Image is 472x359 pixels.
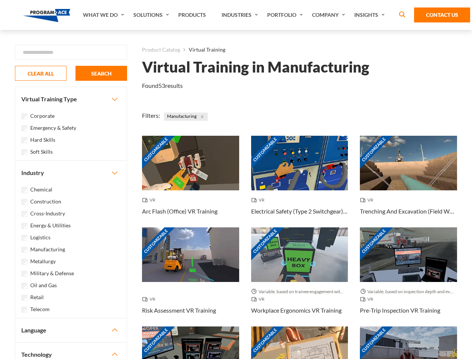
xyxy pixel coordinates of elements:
label: Military & Defense [30,269,74,277]
li: Virtual Training [180,45,225,55]
em: 53 [158,82,165,89]
a: Customizable Thumbnail - Trenching And Excavation (Field Work) VR Training VR Trenching And Excav... [360,136,457,227]
input: Soft Skills [21,149,27,155]
img: Program-Ace [23,9,71,22]
span: Variable, based on trainee engagement with exercises. [251,288,348,295]
a: Contact Us [414,7,470,22]
input: Telecom [21,307,27,313]
span: Filters: [142,112,160,119]
button: Language [15,318,127,342]
nav: breadcrumb [142,45,457,55]
label: Energy & Utilities [30,221,71,230]
a: Customizable Thumbnail - Electrical Safety (Type 2 Switchgear) VR Training VR Electrical Safety (... [251,136,348,227]
input: Military & Defense [21,271,27,277]
span: Manufacturing [164,113,208,121]
label: Metallurgy [30,257,56,266]
p: Found results [142,81,183,90]
label: Telecom [30,305,50,313]
label: Cross-Industry [30,209,65,218]
span: VR [142,295,158,303]
a: Product Catalog [142,45,180,55]
h3: Electrical Safety (Type 2 Switchgear) VR Training [251,207,348,216]
h3: Workplace Ergonomics VR Training [251,306,342,315]
input: Retail [21,295,27,301]
input: Energy & Utilities [21,223,27,229]
h3: Risk Assessment VR Training [142,306,216,315]
a: Customizable Thumbnail - Risk Assessment VR Training VR Risk Assessment VR Training [142,227,239,326]
input: Logistics [21,235,27,241]
label: Chemical [30,185,52,194]
button: Industry [15,161,127,185]
label: Hard Skills [30,136,55,144]
label: Emergency & Safety [30,124,76,132]
input: Construction [21,199,27,205]
input: Hard Skills [21,137,27,143]
span: VR [251,196,268,204]
input: Metallurgy [21,259,27,265]
input: Corporate [21,113,27,119]
input: Cross-Industry [21,211,27,217]
label: Soft Skills [30,148,53,156]
label: Logistics [30,233,50,242]
h3: Trenching And Excavation (Field Work) VR Training [360,207,457,216]
h3: Pre-Trip Inspection VR Training [360,306,440,315]
span: VR [142,196,158,204]
label: Manufacturing [30,245,65,254]
h3: Arc Flash (Office) VR Training [142,207,218,216]
h1: Virtual Training in Manufacturing [142,61,369,74]
label: Retail [30,293,44,301]
span: VR [360,196,376,204]
input: Manufacturing [21,247,27,253]
input: Oil and Gas [21,283,27,289]
button: Close [198,113,206,121]
button: CLEAR ALL [15,66,67,81]
button: Virtual Training Type [15,87,127,111]
span: Variable, based on inspection depth and event interaction. [360,288,457,295]
input: Emergency & Safety [21,125,27,131]
span: VR [251,295,268,303]
a: Customizable Thumbnail - Pre-Trip Inspection VR Training Variable, based on inspection depth and ... [360,227,457,326]
label: Oil and Gas [30,281,57,289]
a: Customizable Thumbnail - Workplace Ergonomics VR Training Variable, based on trainee engagement w... [251,227,348,326]
label: Construction [30,197,61,206]
a: Customizable Thumbnail - Arc Flash (Office) VR Training VR Arc Flash (Office) VR Training [142,136,239,227]
label: Corporate [30,112,55,120]
span: VR [360,295,376,303]
input: Chemical [21,187,27,193]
